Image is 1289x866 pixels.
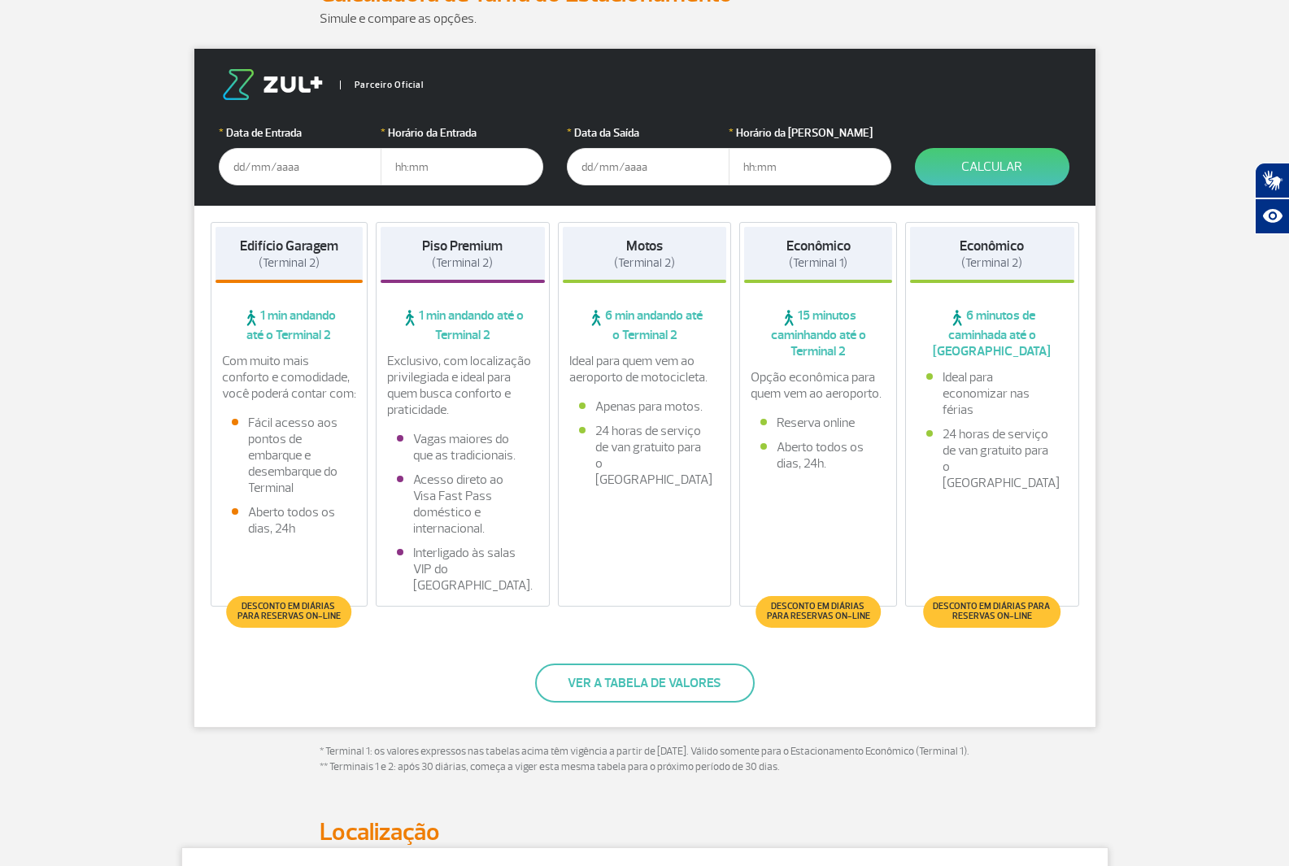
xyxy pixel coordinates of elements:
[340,81,424,89] span: Parceiro Oficial
[240,237,338,255] strong: Edifício Garagem
[910,307,1074,359] span: 6 minutos de caminhada até o [GEOGRAPHIC_DATA]
[422,237,503,255] strong: Piso Premium
[232,504,347,537] li: Aberto todos os dias, 24h
[729,148,891,185] input: hh:mm
[381,307,545,343] span: 1 min andando até o Terminal 2
[960,237,1024,255] strong: Econômico
[397,472,529,537] li: Acesso direto ao Visa Fast Pass doméstico e internacional.
[569,353,721,385] p: Ideal para quem vem ao aeroporto de motocicleta.
[961,255,1022,271] span: (Terminal 2)
[579,423,711,488] li: 24 horas de serviço de van gratuito para o [GEOGRAPHIC_DATA]
[320,9,970,28] p: Simule e compare as opções.
[926,369,1058,418] li: Ideal para economizar nas férias
[216,307,364,343] span: 1 min andando até o Terminal 2
[786,237,851,255] strong: Econômico
[751,369,886,402] p: Opção econômica para quem vem ao aeroporto.
[432,255,493,271] span: (Terminal 2)
[579,398,711,415] li: Apenas para motos.
[1255,163,1289,234] div: Plugin de acessibilidade da Hand Talk.
[567,148,729,185] input: dd/mm/aaaa
[397,545,529,594] li: Interligado às salas VIP do [GEOGRAPHIC_DATA].
[760,415,876,431] li: Reserva online
[1255,198,1289,234] button: Abrir recursos assistivos.
[789,255,847,271] span: (Terminal 1)
[219,124,381,141] label: Data de Entrada
[381,148,543,185] input: hh:mm
[614,255,675,271] span: (Terminal 2)
[235,602,343,621] span: Desconto em diárias para reservas on-line
[926,426,1058,491] li: 24 horas de serviço de van gratuito para o [GEOGRAPHIC_DATA]
[320,744,970,776] p: * Terminal 1: os valores expressos nas tabelas acima têm vigência a partir de [DATE]. Válido some...
[219,69,326,100] img: logo-zul.png
[764,602,872,621] span: Desconto em diárias para reservas on-line
[219,148,381,185] input: dd/mm/aaaa
[567,124,729,141] label: Data da Saída
[760,439,876,472] li: Aberto todos os dias, 24h.
[1255,163,1289,198] button: Abrir tradutor de língua de sinais.
[397,431,529,463] li: Vagas maiores do que as tradicionais.
[259,255,320,271] span: (Terminal 2)
[744,307,892,359] span: 15 minutos caminhando até o Terminal 2
[915,148,1069,185] button: Calcular
[535,664,755,703] button: Ver a tabela de valores
[381,124,543,141] label: Horário da Entrada
[729,124,891,141] label: Horário da [PERSON_NAME]
[563,307,727,343] span: 6 min andando até o Terminal 2
[387,353,538,418] p: Exclusivo, com localização privilegiada e ideal para quem busca conforto e praticidade.
[222,353,357,402] p: Com muito mais conforto e comodidade, você poderá contar com:
[232,415,347,496] li: Fácil acesso aos pontos de embarque e desembarque do Terminal
[931,602,1052,621] span: Desconto em diárias para reservas on-line
[320,817,970,847] h2: Localização
[626,237,663,255] strong: Motos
